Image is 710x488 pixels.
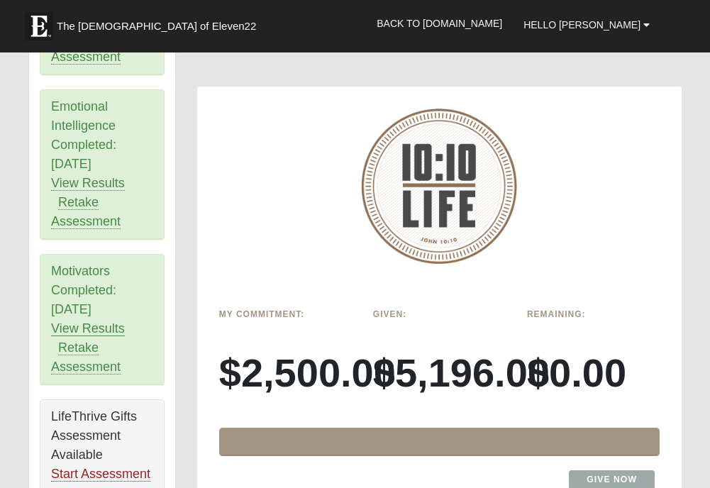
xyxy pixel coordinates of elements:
a: Back to [DOMAIN_NAME] [366,6,513,41]
span: The [DEMOGRAPHIC_DATA] of Eleven22 [57,19,256,33]
h6: Given: [373,309,506,319]
div: Motivators Completed: [DATE] [40,255,164,384]
h6: Remaining: [527,309,660,319]
h3: $2,500.00 [219,349,352,396]
img: 10-10-Life-logo-round-no-scripture.png [361,109,517,264]
a: Start Assessment [51,467,150,482]
h6: My Commitment: [219,309,352,319]
a: Retake Assessment [51,30,121,65]
h3: $0.00 [527,349,660,396]
a: View Results [51,321,125,336]
a: View Results [51,176,125,191]
a: Retake Assessment [51,195,121,229]
h3: $5,196.00 [373,349,506,396]
span: Hello [PERSON_NAME] [523,19,640,30]
a: Retake Assessment [51,340,121,375]
img: Eleven22 logo [25,12,53,40]
a: The [DEMOGRAPHIC_DATA] of Eleven22 [18,5,301,40]
div: Emotional Intelligence Completed: [DATE] [40,90,164,239]
a: Hello [PERSON_NAME] [513,7,660,43]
